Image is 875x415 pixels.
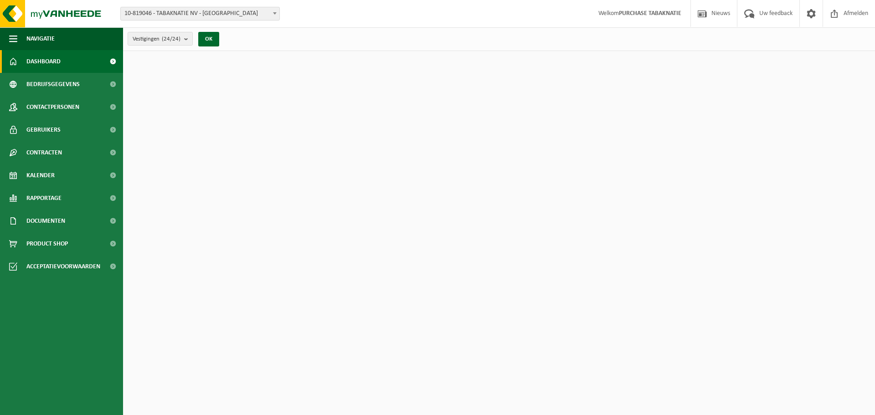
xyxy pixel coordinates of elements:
span: Navigatie [26,27,55,50]
span: Bedrijfsgegevens [26,73,80,96]
span: Gebruikers [26,118,61,141]
span: Contracten [26,141,62,164]
span: Kalender [26,164,55,187]
span: Dashboard [26,50,61,73]
span: Vestigingen [133,32,180,46]
button: OK [198,32,219,46]
strong: PURCHASE TABAKNATIE [619,10,681,17]
span: Product Shop [26,232,68,255]
span: 10-819046 - TABAKNATIE NV - ANTWERPEN [121,7,279,20]
span: Rapportage [26,187,62,210]
button: Vestigingen(24/24) [128,32,193,46]
count: (24/24) [162,36,180,42]
span: 10-819046 - TABAKNATIE NV - ANTWERPEN [120,7,280,20]
span: Acceptatievoorwaarden [26,255,100,278]
span: Documenten [26,210,65,232]
span: Contactpersonen [26,96,79,118]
